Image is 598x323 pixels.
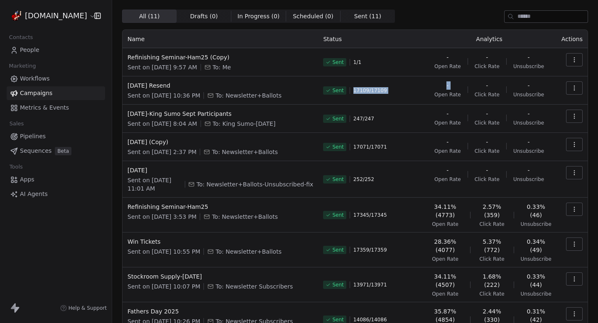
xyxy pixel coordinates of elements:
span: - [528,81,530,90]
span: 34.11% (4507) [427,272,463,289]
span: Sent [332,176,343,183]
span: 17109 / 17109 [353,87,387,94]
span: AI Agents [20,190,48,198]
span: Refinishing Seminar-Ham25 (Copy) [127,53,313,61]
span: 17345 / 17345 [353,212,387,218]
span: 28.36% (4077) [427,237,463,254]
span: Sent [332,316,343,323]
button: [DOMAIN_NAME] [10,9,88,23]
span: 247 / 247 [353,115,374,122]
span: 2.57% (359) [477,203,507,219]
span: Workflows [20,74,50,83]
span: People [20,46,39,54]
th: Actions [556,30,588,48]
span: Sent [332,144,343,150]
th: Analytics [422,30,556,48]
span: Unsubscribe [513,120,544,126]
span: Unsubscribe [513,148,544,154]
span: Scheduled ( 0 ) [293,12,333,21]
span: Click Rate [479,221,504,228]
span: Beta [55,147,71,155]
a: AI Agents [7,187,105,201]
span: To: King Sumo-Sept2025 [213,120,276,128]
span: Sent on [DATE] 11:01 AM [127,176,181,193]
span: Click Rate [475,91,500,98]
span: Unsubscribe [521,256,551,262]
a: Metrics & Events [7,101,105,115]
span: To: Me [213,63,231,71]
a: Workflows [7,72,105,86]
span: Unsubscribe [521,221,551,228]
span: Open Rate [432,291,458,297]
span: 0.33% (44) [521,272,551,289]
span: 0.34% (49) [521,237,551,254]
span: - [528,53,530,61]
span: [DATE] [127,166,313,174]
span: Click Rate [475,148,500,154]
span: 34.11% (4773) [427,203,463,219]
span: Open Rate [434,176,461,183]
span: Sent on [DATE] 9:57 AM [127,63,197,71]
span: 252 / 252 [353,176,374,183]
span: - [446,110,448,118]
a: SequencesBeta [7,144,105,158]
span: Open Rate [432,256,458,262]
span: To: Newsletter Subscribers [216,282,293,291]
span: Sent on [DATE] 10:36 PM [127,91,200,100]
span: [DATE] Resend [127,81,313,90]
span: 17071 / 17071 [353,144,387,150]
span: Unsubscribe [513,63,544,70]
span: Sent on [DATE] 3:53 PM [127,213,196,221]
span: Contacts [5,31,37,44]
span: Open Rate [434,120,461,126]
span: Unsubscribe [521,291,551,297]
a: People [7,43,105,57]
a: Campaigns [7,86,105,100]
span: Apps [20,175,34,184]
span: 0.33% (46) [521,203,551,219]
span: Fathers Day 2025 [127,307,313,316]
span: Open Rate [434,148,461,154]
span: Sent [332,115,343,122]
span: - [486,138,488,146]
span: Sent on [DATE] 8:04 AM [127,120,197,128]
span: Sent on [DATE] 10:55 PM [127,247,200,256]
span: Stockroom Supply-[DATE] [127,272,313,281]
span: Sequences [20,147,51,155]
span: Click Rate [479,256,504,262]
span: Sent on [DATE] 2:37 PM [127,148,196,156]
span: 14086 / 14086 [353,316,387,323]
span: Unsubscribe [513,176,544,183]
span: To: Newsletter+Ballots [216,91,282,100]
img: logomanalone.png [12,11,22,21]
span: To: Newsletter+Ballots-Unsubscribed-fix [196,180,313,188]
span: To: Newsletter+Ballots [212,148,278,156]
span: - [446,53,448,61]
th: Status [318,30,422,48]
span: - [528,110,530,118]
span: Open Rate [434,91,461,98]
span: 13971 / 13971 [353,281,387,288]
span: Sent [332,87,343,94]
a: Help & Support [60,305,107,311]
span: Open Rate [432,221,458,228]
span: [DOMAIN_NAME] [25,10,87,21]
span: Sent ( 11 ) [354,12,381,21]
span: Refinishing Seminar-Ham25 [127,203,313,211]
span: Pipelines [20,132,46,141]
th: Name [123,30,318,48]
span: In Progress ( 0 ) [238,12,280,21]
span: Marketing [5,60,39,72]
span: Sent on [DATE] 10:07 PM [127,282,200,291]
span: 1 / 1 [353,59,361,66]
span: Sent [332,281,343,288]
span: - [446,166,448,174]
span: - [528,166,530,174]
span: Click Rate [479,291,504,297]
span: [DATE]-King Sumo Sept Participants [127,110,313,118]
a: Pipelines [7,130,105,143]
span: - [446,138,448,146]
span: Open Rate [434,63,461,70]
span: - [528,138,530,146]
span: - [486,81,488,90]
